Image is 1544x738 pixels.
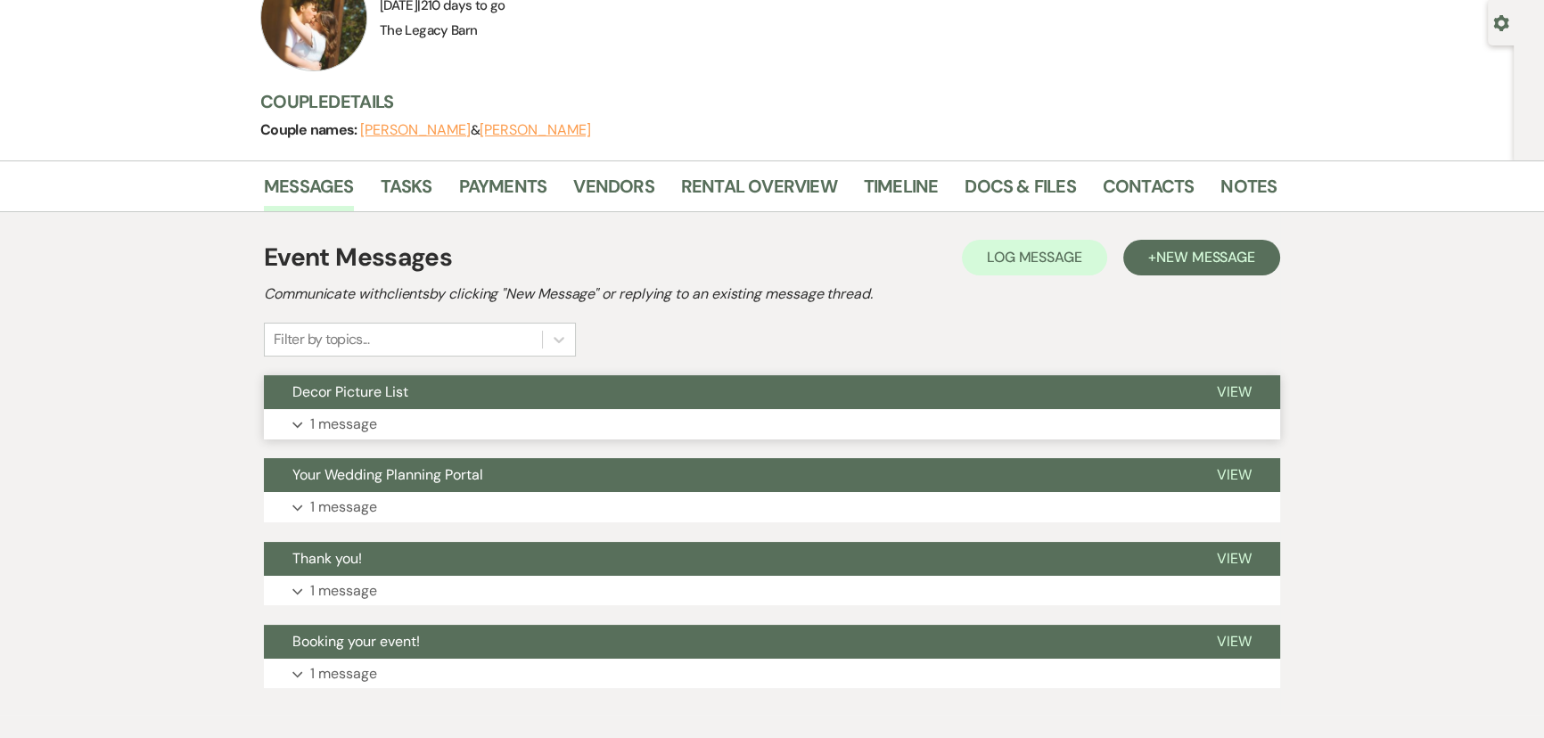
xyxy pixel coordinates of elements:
p: 1 message [310,496,377,519]
button: View [1188,375,1280,409]
h1: Event Messages [264,239,452,276]
button: +New Message [1123,240,1280,275]
button: 1 message [264,492,1280,522]
h3: Couple Details [260,89,1259,114]
button: Your Wedding Planning Portal [264,458,1188,492]
button: [PERSON_NAME] [360,123,471,137]
button: 1 message [264,659,1280,689]
span: New Message [1156,248,1255,266]
span: Booking your event! [292,632,420,651]
button: View [1188,542,1280,576]
a: Notes [1220,172,1277,211]
button: Log Message [962,240,1107,275]
span: Couple names: [260,120,360,139]
p: 1 message [310,413,377,436]
a: Payments [459,172,547,211]
span: & [360,121,590,139]
button: View [1188,458,1280,492]
span: Log Message [987,248,1082,266]
button: Open lead details [1493,13,1509,30]
button: 1 message [264,576,1280,606]
h2: Communicate with clients by clicking "New Message" or replying to an existing message thread. [264,283,1280,305]
span: The Legacy Barn [380,21,477,39]
span: Thank you! [292,549,362,568]
button: Decor Picture List [264,375,1188,409]
a: Tasks [381,172,432,211]
span: Decor Picture List [292,382,408,401]
button: View [1188,625,1280,659]
a: Docs & Files [965,172,1075,211]
a: Messages [264,172,354,211]
button: [PERSON_NAME] [480,123,590,137]
a: Timeline [864,172,939,211]
p: 1 message [310,662,377,685]
span: View [1217,382,1252,401]
a: Vendors [573,172,653,211]
button: 1 message [264,409,1280,439]
a: Rental Overview [681,172,837,211]
span: View [1217,465,1252,484]
button: Booking your event! [264,625,1188,659]
p: 1 message [310,579,377,603]
span: Your Wedding Planning Portal [292,465,483,484]
button: Thank you! [264,542,1188,576]
span: View [1217,632,1252,651]
span: View [1217,549,1252,568]
div: Filter by topics... [274,329,369,350]
a: Contacts [1103,172,1195,211]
